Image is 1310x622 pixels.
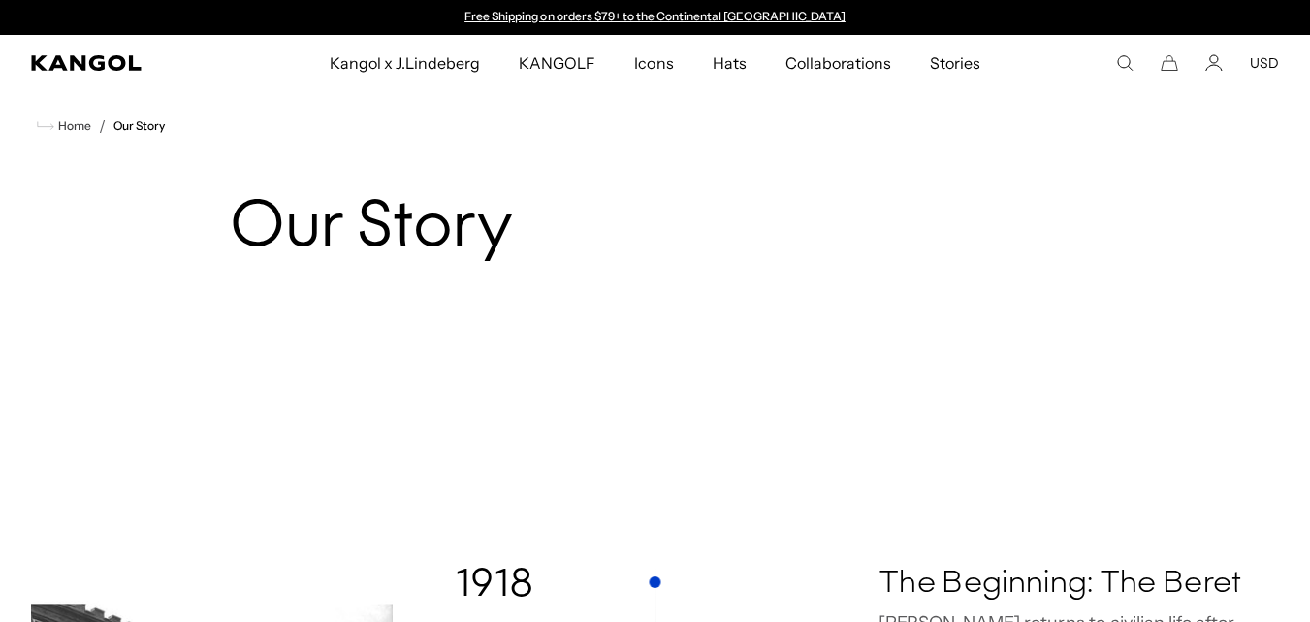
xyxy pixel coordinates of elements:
[911,35,1000,91] a: Stories
[1116,54,1134,72] summary: Search here
[1205,54,1223,72] a: Account
[230,192,1080,266] h1: Our Story
[1250,54,1279,72] button: USD
[785,35,891,91] span: Collaborations
[879,565,1279,604] h3: The Beginning: The Beret
[113,119,165,133] a: Our Story
[37,117,91,135] a: Home
[519,35,595,91] span: KANGOLF
[930,35,980,91] span: Stories
[634,35,673,91] span: Icons
[54,119,91,133] span: Home
[766,35,911,91] a: Collaborations
[310,35,500,91] a: Kangol x J.Lindeberg
[499,35,615,91] a: KANGOLF
[31,55,217,71] a: Kangol
[693,35,766,91] a: Hats
[464,9,846,23] a: Free Shipping on orders $79+ to the Continental [GEOGRAPHIC_DATA]
[615,35,692,91] a: Icons
[456,10,855,25] div: 1 of 2
[456,10,855,25] slideshow-component: Announcement bar
[456,10,855,25] div: Announcement
[713,35,747,91] span: Hats
[330,35,481,91] span: Kangol x J.Lindeberg
[1161,54,1178,72] button: Cart
[91,115,106,138] li: /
